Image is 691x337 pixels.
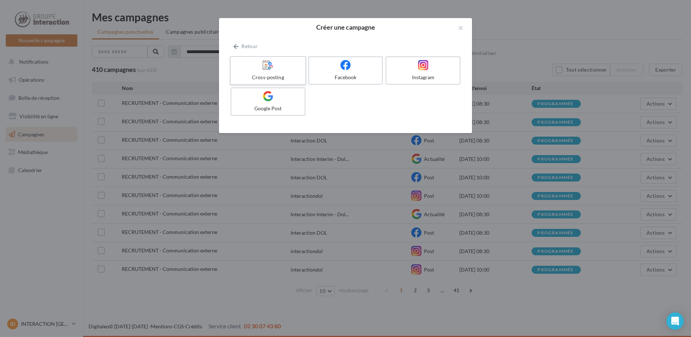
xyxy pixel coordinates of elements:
h2: Créer une campagne [231,24,460,30]
div: Facebook [312,74,379,81]
div: Google Post [234,105,302,112]
div: Open Intercom Messenger [666,312,684,330]
button: Retour [231,42,261,51]
div: Cross-posting [233,74,302,81]
div: Instagram [389,74,457,81]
